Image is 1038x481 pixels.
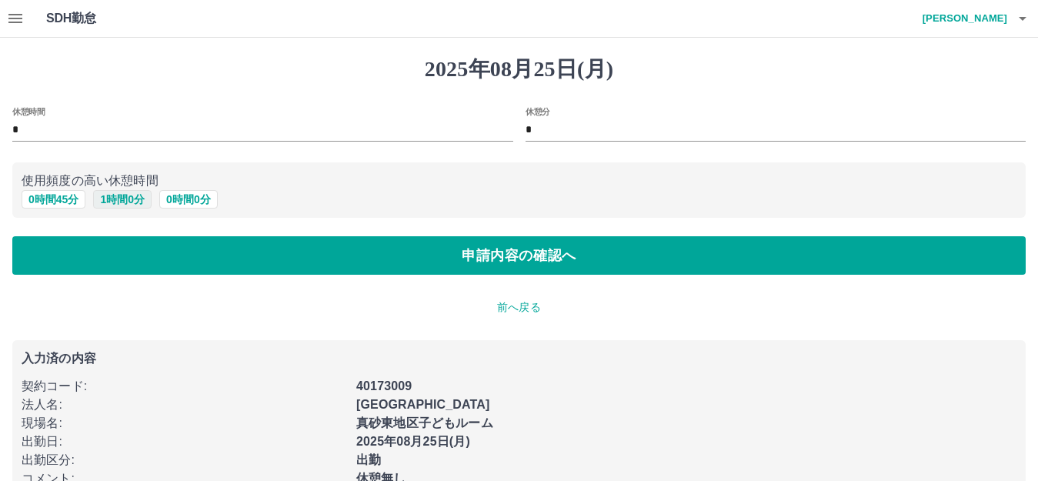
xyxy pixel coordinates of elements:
[356,416,493,429] b: 真砂東地区子どもルーム
[356,379,412,392] b: 40173009
[22,396,347,414] p: 法人名 :
[22,451,347,469] p: 出勤区分 :
[22,377,347,396] p: 契約コード :
[22,172,1016,190] p: 使用頻度の高い休憩時間
[356,398,490,411] b: [GEOGRAPHIC_DATA]
[22,414,347,433] p: 現場名 :
[12,299,1026,316] p: 前へ戻る
[22,190,85,209] button: 0時間45分
[159,190,218,209] button: 0時間0分
[12,105,45,117] label: 休憩時間
[356,453,381,466] b: 出勤
[22,352,1016,365] p: 入力済の内容
[356,435,470,448] b: 2025年08月25日(月)
[12,56,1026,82] h1: 2025年08月25日(月)
[12,236,1026,275] button: 申請内容の確認へ
[526,105,550,117] label: 休憩分
[93,190,152,209] button: 1時間0分
[22,433,347,451] p: 出勤日 :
